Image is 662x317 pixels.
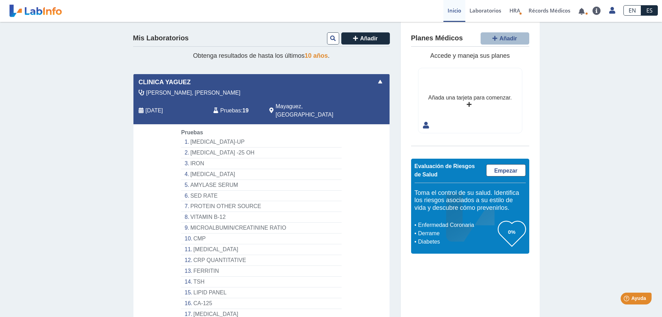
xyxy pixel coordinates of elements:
[181,191,341,201] li: SED RATE
[600,290,654,309] iframe: Help widget launcher
[181,255,341,266] li: CRP QUANTITATIVE
[220,106,241,115] span: Pruebas
[341,32,390,45] button: Añadir
[430,52,510,59] span: Accede y maneja sus planes
[641,5,658,16] a: ES
[428,94,512,102] div: Añada una tarjeta para comenzar.
[494,168,517,174] span: Empezar
[181,169,341,180] li: [MEDICAL_DATA]
[181,201,341,212] li: PROTEIN OTHER SOURCE
[181,148,341,158] li: [MEDICAL_DATA] -25 OH
[499,35,517,41] span: Añadir
[416,221,498,229] li: Enfermedad Coronaria
[133,34,189,42] h4: Mis Laboratorios
[181,233,341,244] li: CMP
[181,129,203,135] span: Pruebas
[415,163,475,177] span: Evaluación de Riesgos de Salud
[146,106,163,115] span: 2025-03-26
[415,189,526,212] h5: Toma el control de su salud. Identifica los riesgos asociados a su estilo de vida y descubre cómo...
[181,212,341,223] li: VITAMIN B-12
[181,223,341,233] li: MICROALBUMIN/CREATININE RATIO
[181,180,341,191] li: AMYLASE SERUM
[181,266,341,277] li: FERRITIN
[481,32,529,45] button: Añadir
[276,102,352,119] span: Mayaguez, PR
[139,78,191,87] span: Clinica Yaguez
[181,158,341,169] li: IRON
[416,238,498,246] li: Diabetes
[208,102,264,119] div: :
[498,228,526,236] h3: 0%
[181,137,341,148] li: [MEDICAL_DATA]-UP
[509,7,520,14] span: HRA
[360,35,378,41] span: Añadir
[181,287,341,298] li: LIPID PANEL
[181,244,341,255] li: [MEDICAL_DATA]
[243,108,249,113] b: 19
[486,164,526,176] a: Empezar
[623,5,641,16] a: EN
[181,277,341,287] li: TSH
[411,34,463,42] h4: Planes Médicos
[193,52,329,59] span: Obtenga resultados de hasta los últimos .
[181,298,341,309] li: CA-125
[416,229,498,238] li: Derrame
[305,52,328,59] span: 10 años
[146,89,240,97] span: Badillo Torres, David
